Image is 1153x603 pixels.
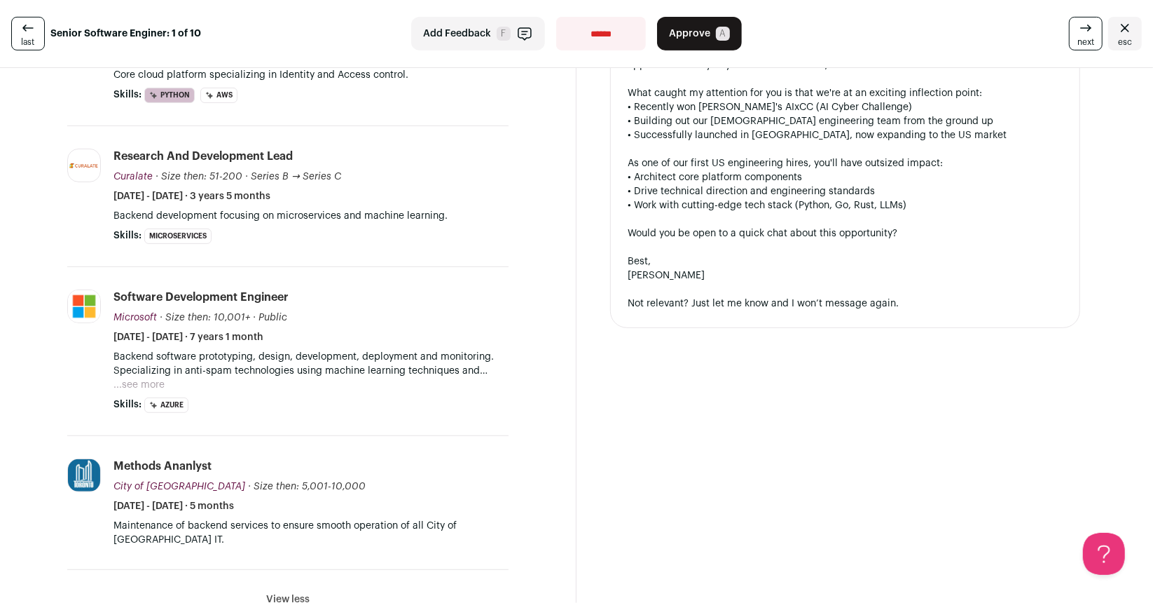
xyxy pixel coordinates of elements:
[113,398,141,412] span: Skills:
[113,519,509,547] p: Maintenance of backend services to ensure smooth operation of all City of [GEOGRAPHIC_DATA] IT.
[251,172,341,182] span: Series B → Series C
[113,459,212,474] div: Methods Ananlyst
[253,311,256,325] span: ·
[113,149,293,164] div: Research and Development Lead
[113,330,263,344] span: [DATE] - [DATE] · 7 years 1 month
[423,27,491,41] span: Add Feedback
[50,27,201,41] strong: Senior Software Enginer: 1 of 10
[113,189,270,203] span: [DATE] - [DATE] · 3 years 5 months
[113,350,509,378] p: Backend software prototyping, design, development, deployment and monitoring. Specializing in ant...
[411,17,545,50] button: Add Feedback F
[113,313,157,323] span: Microsoft
[22,36,35,48] span: last
[628,2,1063,311] div: Hi [PERSON_NAME], I'm reaching out about a foundational engineering role at [GEOGRAPHIC_DATA], wh...
[113,290,289,305] div: Software Development Engineer
[144,229,212,244] li: Microservices
[113,499,234,513] span: [DATE] - [DATE] · 5 months
[200,88,237,103] li: AWS
[144,398,188,413] li: Azure
[160,313,250,323] span: · Size then: 10,001+
[113,482,245,492] span: City of [GEOGRAPHIC_DATA]
[657,17,742,50] button: Approve A
[1118,36,1132,48] span: esc
[68,162,100,170] img: 904331f87a2e1f263bffe32dfe42c032ca2a4e91c03059081b30952849032693.png
[113,229,141,243] span: Skills:
[1069,17,1103,50] a: next
[156,172,242,182] span: · Size then: 51-200
[1083,533,1125,575] iframe: Help Scout Beacon - Open
[1077,36,1094,48] span: next
[248,482,366,492] span: · Size then: 5,001-10,000
[258,313,287,323] span: Public
[113,378,165,392] button: ...see more
[245,170,248,184] span: ·
[68,459,100,492] img: ed6ce1ea1e8f22997bc64740092b1f16094ed3a00fa29656ea5d24866bbde1af.jpg
[497,27,511,41] span: F
[113,209,509,223] p: Backend development focusing on microservices and machine learning.
[669,27,710,41] span: Approve
[113,68,509,82] p: Core cloud platform specializing in Identity and Access control.
[11,17,45,50] a: last
[144,88,195,103] li: Python
[1108,17,1142,50] a: Close
[716,27,730,41] span: A
[68,290,100,323] img: c786a7b10b07920eb52778d94b98952337776963b9c08eb22d98bc7b89d269e4.jpg
[113,172,153,182] span: Curalate
[113,88,141,102] span: Skills:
